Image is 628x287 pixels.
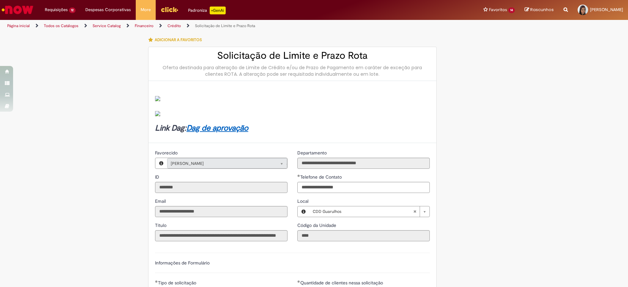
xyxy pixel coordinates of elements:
span: Somente leitura - Código da Unidade [297,222,338,228]
img: sys_attachment.do [155,96,160,101]
button: Favorecido, Visualizar este registro Lyandra Rocha Costa [155,158,167,168]
a: [PERSON_NAME]Limpar campo Favorecido [167,158,287,168]
img: ServiceNow [1,3,34,16]
span: Somente leitura - Favorecido [155,150,179,156]
span: Obrigatório Preenchido [297,174,300,177]
abbr: Limpar campo Local [410,206,420,217]
a: Dag de aprovação [186,123,248,133]
span: [PERSON_NAME] [171,158,270,169]
span: Somente leitura - ID [155,174,161,180]
a: Crédito [167,23,181,28]
span: Favoritos [489,7,507,13]
p: +GenAi [210,7,226,14]
span: Obrigatório Preenchido [155,280,158,283]
h2: Solicitação de Limite e Prazo Rota [155,50,430,61]
strong: Link Dag: [155,123,248,133]
span: Quantidade de clientes nessa solicitação [300,280,384,286]
input: Departamento [297,158,430,169]
span: Telefone de Contato [300,174,343,180]
button: Local, Visualizar este registro CDD Guarulhos [298,206,309,217]
span: Rascunhos [530,7,554,13]
a: Página inicial [7,23,30,28]
label: Somente leitura - Título [155,222,168,229]
span: CDD Guarulhos [313,206,413,217]
input: Email [155,206,288,217]
label: Informações de Formulário [155,260,210,266]
input: Telefone de Contato [297,182,430,193]
a: Todos os Catálogos [44,23,78,28]
a: Financeiro [135,23,153,28]
span: Somente leitura - Email [155,198,167,204]
button: Adicionar a Favoritos [148,33,205,47]
span: Despesas Corporativas [85,7,131,13]
div: Oferta destinada para alteração de Limite de Crédito e/ou de Prazo de Pagamento em caráter de exc... [155,64,430,77]
a: CDD GuarulhosLimpar campo Local [309,206,429,217]
span: 12 [69,8,76,13]
span: 14 [508,8,515,13]
label: Somente leitura - Departamento [297,150,328,156]
a: Rascunhos [525,7,554,13]
a: Solicitação de Limite e Prazo Rota [195,23,255,28]
span: More [141,7,151,13]
span: Obrigatório Preenchido [297,280,300,283]
span: Local [297,198,310,204]
span: Somente leitura - Título [155,222,168,228]
a: Service Catalog [93,23,121,28]
span: Requisições [45,7,68,13]
div: Padroniza [188,7,226,14]
input: Código da Unidade [297,230,430,241]
label: Somente leitura - ID [155,174,161,180]
span: Tipo de solicitação [158,280,198,286]
img: sys_attachment.do [155,111,160,116]
img: click_logo_yellow_360x200.png [161,5,178,14]
label: Somente leitura - Código da Unidade [297,222,338,229]
input: Título [155,230,288,241]
span: Adicionar a Favoritos [155,37,202,42]
label: Somente leitura - Email [155,198,167,204]
ul: Trilhas de página [5,20,414,32]
input: ID [155,182,288,193]
span: [PERSON_NAME] [590,7,623,12]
